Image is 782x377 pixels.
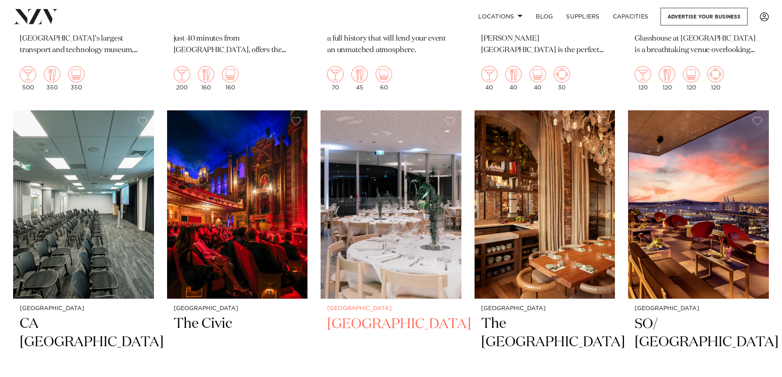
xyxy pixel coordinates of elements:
h2: The [GEOGRAPHIC_DATA] [481,315,609,370]
img: cocktail.png [481,66,498,82]
p: Bracu Estate, set among olive [PERSON_NAME] and lush landscapes just 40 minutes from [GEOGRAPHIC_... [174,10,301,56]
div: 120 [659,66,675,91]
div: 45 [351,66,368,91]
img: theatre.png [530,66,546,82]
div: 500 [20,66,36,91]
div: 160 [222,66,238,91]
div: 160 [198,66,214,91]
img: dining.png [44,66,60,82]
img: theatre.png [376,66,392,82]
div: 40 [505,66,522,91]
div: 70 [327,66,344,91]
img: nzv-logo.png [13,9,58,24]
h2: [GEOGRAPHIC_DATA] [327,315,455,370]
div: 120 [683,66,699,91]
img: dining.png [659,66,675,82]
div: 350 [68,66,85,91]
img: cocktail.png [174,66,190,82]
div: 120 [707,66,724,91]
div: 200 [174,66,190,91]
h2: The Civic [174,315,301,370]
p: Located on 100 acres of private land known as [GEOGRAPHIC_DATA], [PERSON_NAME][GEOGRAPHIC_DATA] i... [481,10,609,56]
img: cocktail.png [20,66,36,82]
small: [GEOGRAPHIC_DATA] [20,306,147,312]
div: 40 [481,66,498,91]
img: theatre.png [68,66,85,82]
img: cocktail.png [635,66,651,82]
img: meeting.png [707,66,724,82]
img: theatre.png [222,66,238,82]
div: 40 [530,66,546,91]
img: cocktail.png [327,66,344,82]
img: dining.png [505,66,522,82]
p: The Museum of Transport and Technology (MOTAT), [GEOGRAPHIC_DATA]’s largest transport and technol... [20,10,147,56]
img: theatre.png [683,66,699,82]
img: meeting.png [554,66,570,82]
h2: CA [GEOGRAPHIC_DATA] [20,315,147,370]
img: dining.png [198,66,214,82]
p: Located an hour northwest of [GEOGRAPHIC_DATA]'s CBD, Glasshouse at [GEOGRAPHIC_DATA] is a breath... [635,10,762,56]
a: Locations [472,8,529,25]
small: [GEOGRAPHIC_DATA] [481,306,609,312]
p: Take a slice of the past with you with Howick Historical Village, a venue with a full history tha... [327,10,455,56]
div: 120 [635,66,651,91]
small: [GEOGRAPHIC_DATA] [635,306,762,312]
div: 30 [554,66,570,91]
div: 350 [44,66,60,91]
img: dining.png [351,66,368,82]
small: [GEOGRAPHIC_DATA] [174,306,301,312]
a: SUPPLIERS [560,8,606,25]
div: 60 [376,66,392,91]
small: [GEOGRAPHIC_DATA] [327,306,455,312]
a: Capacities [606,8,655,25]
h2: SO/ [GEOGRAPHIC_DATA] [635,315,762,370]
a: BLOG [529,8,560,25]
a: Advertise your business [660,8,748,25]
